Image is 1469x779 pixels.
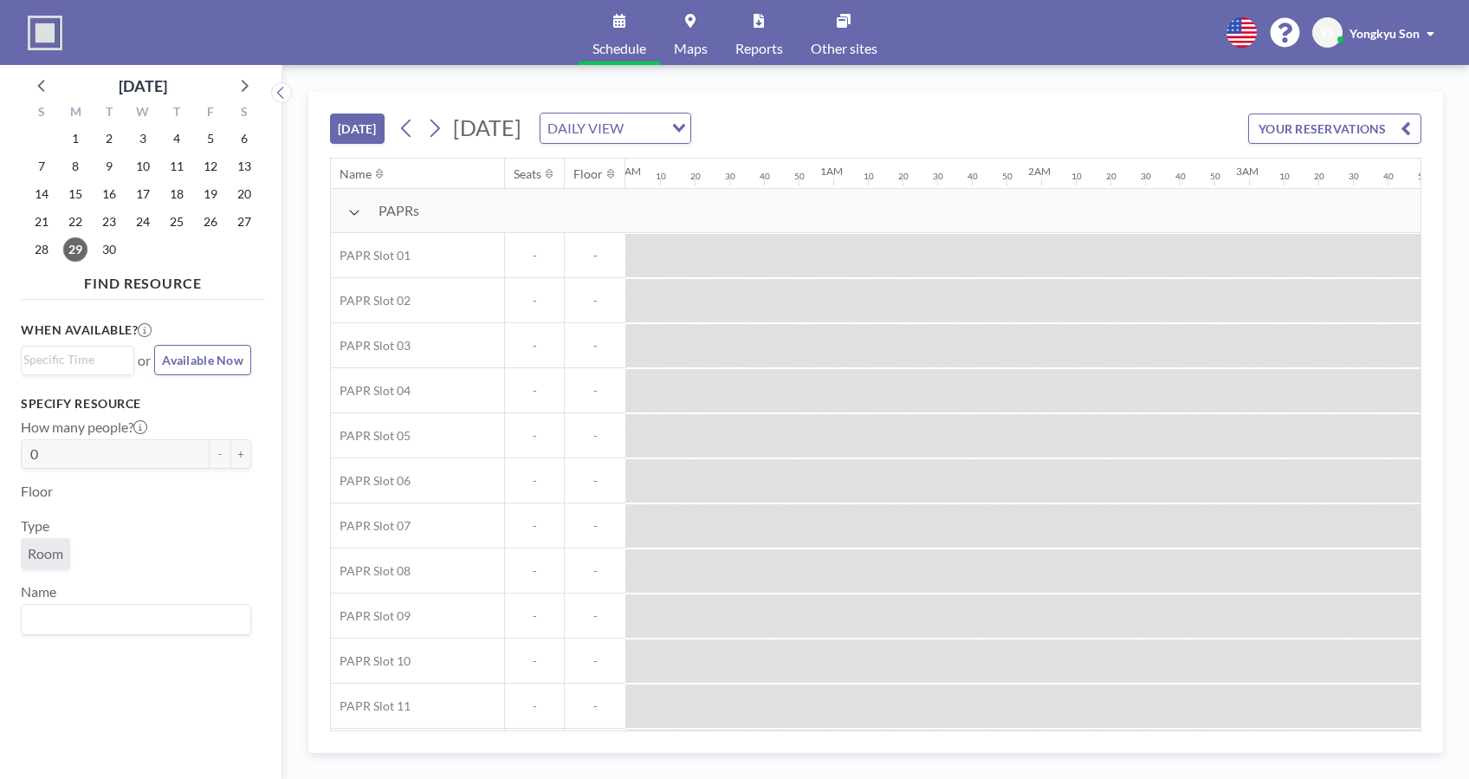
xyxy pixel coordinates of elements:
span: PAPR Slot 07 [331,518,411,534]
span: Thursday, September 4, 2025 [165,127,189,151]
span: Wednesday, September 3, 2025 [131,127,155,151]
span: Wednesday, September 24, 2025 [131,210,155,234]
div: 40 [967,171,978,182]
span: PAPR Slot 05 [331,428,411,444]
div: 30 [725,171,735,182]
span: PAPR Slot 09 [331,608,411,624]
span: Friday, September 26, 2025 [198,210,223,234]
label: How many people? [21,419,147,436]
div: 2AM [1028,165,1051,178]
div: 40 [1175,171,1186,182]
span: - [565,653,625,669]
span: Thursday, September 18, 2025 [165,182,189,206]
span: Monday, September 29, 2025 [63,237,87,262]
span: Other sites [811,42,877,55]
div: S [227,102,261,125]
span: Sunday, September 21, 2025 [29,210,54,234]
span: - [505,608,564,624]
span: PAPR Slot 08 [331,563,411,579]
img: organization-logo [28,16,62,50]
span: Tuesday, September 30, 2025 [97,237,121,262]
label: Name [21,583,56,600]
span: YS [1320,25,1335,41]
div: 10 [864,171,874,182]
div: T [93,102,126,125]
span: - [565,293,625,308]
div: 1AM [820,165,843,178]
div: Seats [514,166,541,182]
span: - [565,338,625,354]
span: PAPRs [379,202,419,219]
div: Search for option [22,605,250,634]
div: 40 [760,171,770,182]
span: [DATE] [453,114,521,140]
span: Tuesday, September 23, 2025 [97,210,121,234]
div: 50 [1002,171,1013,182]
span: Friday, September 12, 2025 [198,154,223,179]
div: S [25,102,59,125]
span: Monday, September 15, 2025 [63,182,87,206]
span: Monday, September 1, 2025 [63,127,87,151]
span: Tuesday, September 9, 2025 [97,154,121,179]
span: PAPR Slot 01 [331,248,411,263]
div: Name [340,166,372,182]
span: - [505,473,564,489]
span: - [565,383,625,399]
span: - [565,563,625,579]
span: Saturday, September 13, 2025 [232,154,256,179]
span: Saturday, September 6, 2025 [232,127,256,151]
span: - [565,518,625,534]
span: Available Now [162,353,243,367]
span: Tuesday, September 2, 2025 [97,127,121,151]
span: Thursday, September 11, 2025 [165,154,189,179]
span: - [505,698,564,714]
span: - [565,473,625,489]
span: Saturday, September 20, 2025 [232,182,256,206]
h4: FIND RESOURCE [21,268,265,292]
span: Yongkyu Son [1349,26,1420,41]
input: Search for option [23,350,124,369]
span: PAPR Slot 06 [331,473,411,489]
div: 20 [898,171,909,182]
div: W [126,102,160,125]
span: PAPR Slot 03 [331,338,411,354]
span: - [505,338,564,354]
span: - [565,608,625,624]
button: YOUR RESERVATIONS [1248,114,1421,144]
span: Wednesday, September 10, 2025 [131,154,155,179]
input: Search for option [629,117,662,140]
span: Reports [735,42,783,55]
span: Friday, September 5, 2025 [198,127,223,151]
span: PAPR Slot 02 [331,293,411,308]
label: Type [21,517,49,535]
span: - [505,653,564,669]
div: 10 [1071,171,1082,182]
button: + [230,439,251,469]
span: - [565,698,625,714]
span: Saturday, September 27, 2025 [232,210,256,234]
div: [DATE] [119,74,167,98]
div: 50 [1210,171,1220,182]
div: 10 [656,171,666,182]
div: 20 [1106,171,1116,182]
span: Sunday, September 7, 2025 [29,154,54,179]
span: Sunday, September 14, 2025 [29,182,54,206]
div: F [193,102,227,125]
div: 20 [1314,171,1324,182]
button: - [210,439,230,469]
span: Sunday, September 28, 2025 [29,237,54,262]
span: - [505,518,564,534]
span: Wednesday, September 17, 2025 [131,182,155,206]
div: 50 [1418,171,1428,182]
span: Monday, September 8, 2025 [63,154,87,179]
h3: Specify resource [21,396,251,412]
span: - [565,428,625,444]
span: Maps [674,42,708,55]
span: Friday, September 19, 2025 [198,182,223,206]
div: 12AM [612,165,641,178]
div: 40 [1383,171,1394,182]
span: - [565,248,625,263]
div: T [159,102,193,125]
button: Available Now [154,345,251,375]
div: 30 [1349,171,1359,182]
